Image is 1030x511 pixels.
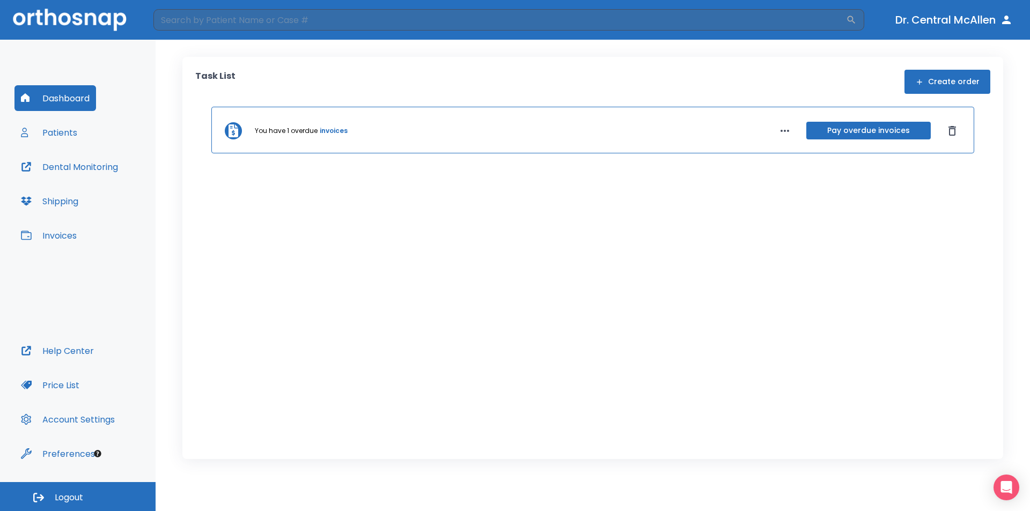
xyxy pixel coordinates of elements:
[55,492,83,503] span: Logout
[195,70,236,94] p: Task List
[14,154,124,180] button: Dental Monitoring
[14,338,100,364] button: Help Center
[255,126,318,136] p: You have 1 overdue
[994,475,1019,500] div: Open Intercom Messenger
[14,406,121,432] button: Account Settings
[806,122,931,139] button: Pay overdue invoices
[14,441,101,466] button: Preferences
[14,85,96,111] button: Dashboard
[93,449,102,458] div: Tooltip anchor
[14,120,84,145] button: Patients
[14,223,83,248] button: Invoices
[14,372,86,398] button: Price List
[904,70,990,94] button: Create order
[153,9,846,31] input: Search by Patient Name or Case #
[14,188,85,214] button: Shipping
[944,122,961,139] button: Dismiss
[891,10,1017,29] button: Dr. Central McAllen
[13,9,127,31] img: Orthosnap
[320,126,348,136] a: invoices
